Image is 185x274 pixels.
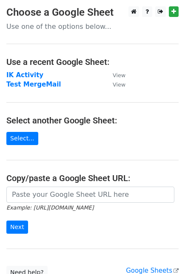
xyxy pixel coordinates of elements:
[113,81,125,88] small: View
[6,221,28,234] input: Next
[6,71,43,79] a: IK Activity
[6,115,179,126] h4: Select another Google Sheet:
[6,6,179,19] h3: Choose a Google Sheet
[6,132,38,145] a: Select...
[6,57,179,67] h4: Use a recent Google Sheet:
[104,81,125,88] a: View
[142,233,185,274] iframe: Chat Widget
[113,72,125,78] small: View
[6,204,94,211] small: Example: [URL][DOMAIN_NAME]
[6,187,174,203] input: Paste your Google Sheet URL here
[6,81,61,88] a: Test MergeMail
[6,22,179,31] p: Use one of the options below...
[6,173,179,183] h4: Copy/paste a Google Sheet URL:
[104,71,125,79] a: View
